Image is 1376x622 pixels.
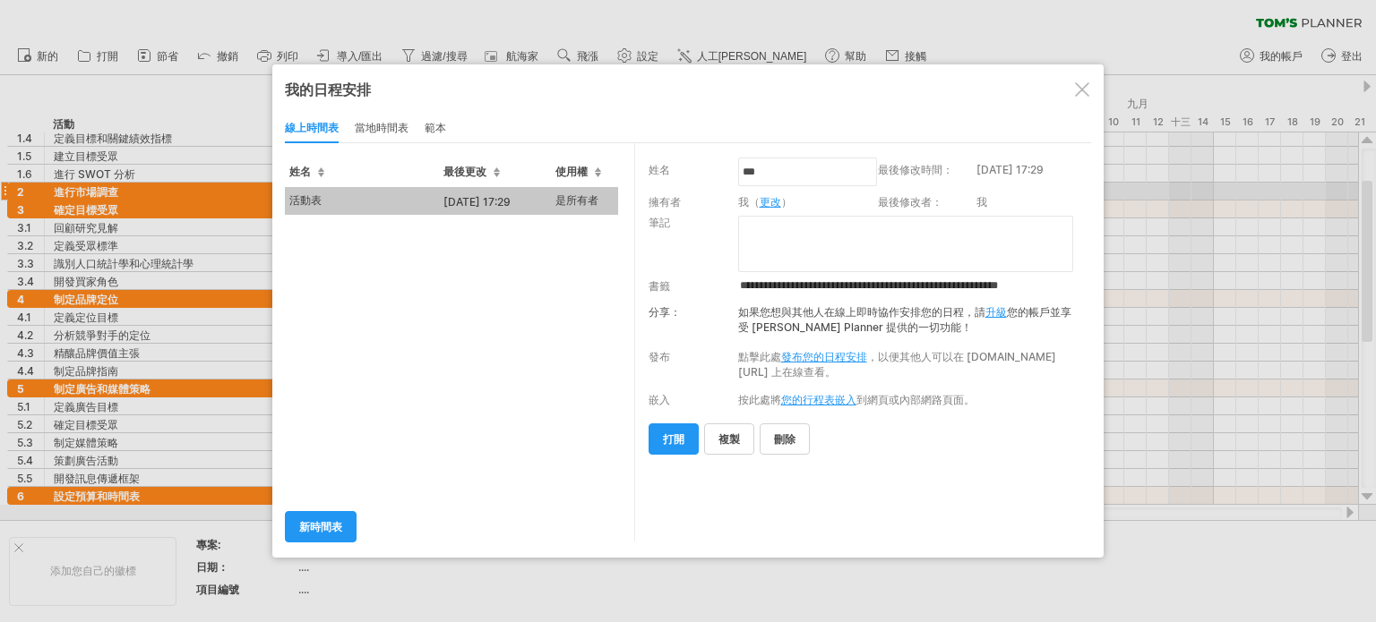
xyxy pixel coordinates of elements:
[856,393,975,406] font: 到網頁或內部網路頁面。
[760,423,810,455] a: 刪除
[285,511,357,542] a: 新時間表
[738,195,760,209] font: 我（
[649,350,670,363] font: 發布
[289,193,322,207] font: 活動表
[781,195,792,209] font: ）
[649,195,681,209] font: 擁有者
[663,432,684,446] font: 打開
[355,121,408,134] font: 當地時間表
[555,193,598,207] font: 是所有者
[738,350,1056,379] font: ，以便其他人可以在 [DOMAIN_NAME][URL] 上在線查看。
[649,216,670,229] font: 筆記
[649,163,670,176] font: 姓名
[738,393,781,406] font: 按此處將
[555,165,588,178] font: 使用權
[781,350,867,363] a: 發布您的日程安排
[878,163,953,176] font: 最後修改時間：
[781,393,856,406] a: 您的行程表嵌入
[976,163,1044,176] font: [DATE] 17:29
[760,195,781,209] a: 更改
[878,195,942,209] font: 最後修改者：
[976,195,987,209] font: 我
[285,81,371,98] font: 我的日程安排
[704,423,754,455] a: 複製
[649,423,699,455] a: 打開
[738,305,985,319] font: 如果您想與其他人在線上即時協作安排您的日程，請
[649,305,681,319] font: 分享：
[718,432,740,446] font: 複製
[738,350,781,363] font: 點擊此處
[985,305,1007,319] a: 升級
[443,195,511,209] font: [DATE] 17:29
[425,121,446,134] font: 範本
[299,520,342,533] font: 新時間表
[649,279,670,293] font: 書籤
[289,165,311,178] font: 姓名
[443,165,486,178] font: 最後更改
[649,393,670,406] font: 嵌入
[774,432,795,446] font: 刪除
[285,121,339,134] font: 線上時間表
